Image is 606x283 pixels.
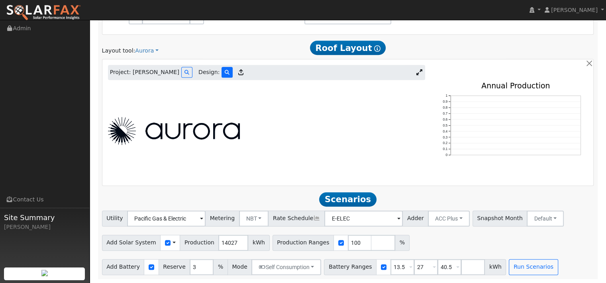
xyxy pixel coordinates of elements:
span: Production Ranges [273,235,334,251]
input: Select a Utility [127,211,206,226]
text: 1 [445,94,447,98]
span: Production [180,235,219,251]
span: % [213,259,227,275]
img: Aurora Logo [108,117,240,145]
text: 0.5 [443,123,447,127]
text: 0.9 [443,100,447,103]
span: % [395,235,409,251]
text: 0.1 [443,147,447,151]
span: Reserve [159,259,190,275]
text: 0.4 [443,129,447,133]
text: 0.8 [443,105,447,109]
span: Metering [205,211,239,226]
text: 0.7 [443,111,447,115]
span: Roof Layout [310,41,386,55]
a: Expand Aurora window [414,66,425,78]
text: 0.2 [443,141,447,145]
span: Add Battery [102,259,145,275]
img: SolarFax [6,4,81,21]
i: Show Help [374,45,380,52]
span: Project: [PERSON_NAME] [110,68,179,76]
div: [PERSON_NAME] [4,223,85,231]
a: Upload consumption to Aurora project [235,66,246,79]
button: ACC Plus [428,211,470,226]
a: Aurora [135,47,159,55]
text: 0 [445,153,447,157]
text: 0.6 [443,117,447,121]
span: Rate Schedule [268,211,325,226]
span: Add Solar System [102,235,161,251]
span: Adder [402,211,428,226]
span: Site Summary [4,212,85,223]
button: Default [527,211,564,226]
span: [PERSON_NAME] [551,7,598,13]
span: Layout tool: [102,47,135,54]
img: retrieve [41,270,48,276]
input: Select a Rate Schedule [324,211,403,226]
button: Run Scenarios [509,259,558,275]
button: Self Consumption [251,259,321,275]
span: Utility [102,211,128,226]
span: Scenarios [319,192,376,207]
button: NBT [239,211,269,226]
text: Annual Production [481,81,550,90]
span: Snapshot Month [473,211,528,226]
span: Battery Ranges [324,259,377,275]
text: 0.3 [443,135,447,139]
span: kWh [248,235,269,251]
span: Mode [227,259,252,275]
span: Design: [198,68,220,76]
span: kWh [484,259,506,275]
